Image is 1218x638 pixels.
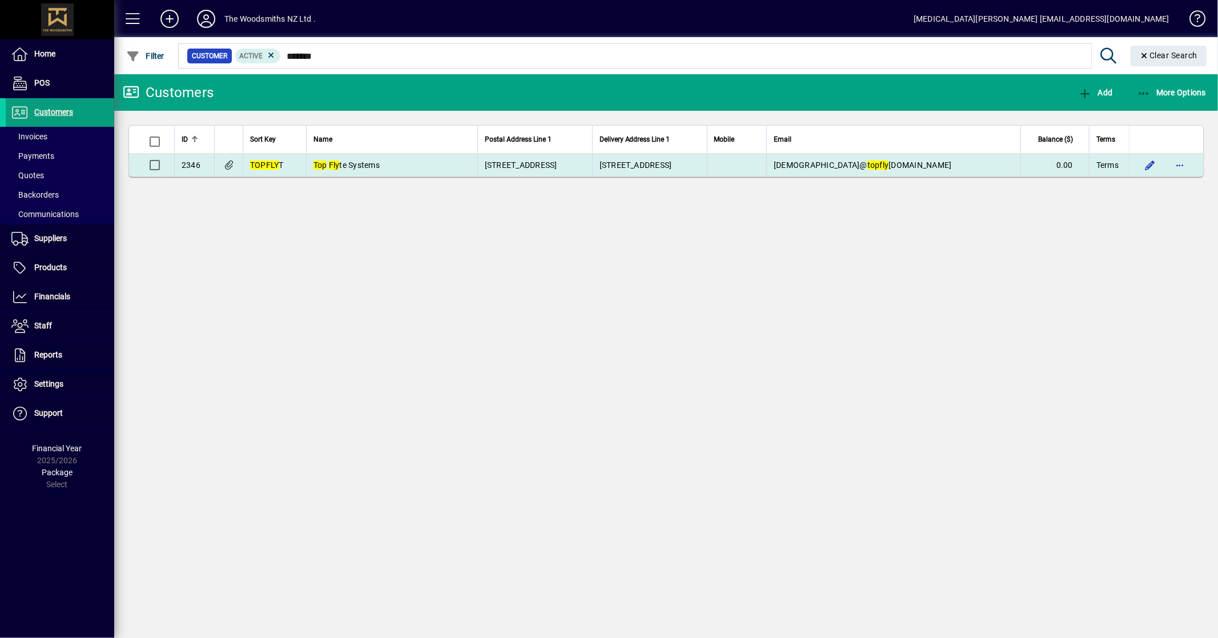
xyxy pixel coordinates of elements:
div: Name [313,133,471,146]
span: Backorders [11,190,59,199]
span: Settings [34,379,63,388]
span: Name [313,133,332,146]
span: Filter [126,51,164,61]
a: Home [6,40,114,69]
span: Terms [1096,133,1115,146]
span: Customer [192,50,227,62]
span: Financials [34,292,70,301]
span: Suppliers [34,234,67,243]
span: Communications [11,210,79,219]
span: T [250,160,284,170]
span: Financial Year [33,444,82,453]
a: Support [6,399,114,428]
div: The Woodsmiths NZ Ltd . [224,10,316,28]
button: Profile [188,9,224,29]
span: Staff [34,321,52,330]
a: Staff [6,312,114,340]
span: Add [1078,88,1112,97]
button: Add [151,9,188,29]
em: FLY [266,160,279,170]
em: Fly [329,160,340,170]
span: Postal Address Line 1 [485,133,552,146]
em: top [867,160,880,170]
span: Active [240,52,263,60]
span: Products [34,263,67,272]
span: Payments [11,151,54,160]
div: ID [182,133,207,146]
button: Add [1075,82,1115,103]
span: Balance ($) [1038,133,1073,146]
span: [STREET_ADDRESS] [485,160,557,170]
a: Backorders [6,185,114,204]
button: Edit [1141,156,1159,174]
span: Package [42,468,73,477]
span: Mobile [714,133,735,146]
span: 2346 [182,160,200,170]
a: Invoices [6,127,114,146]
span: Customers [34,107,73,117]
span: te Systems [313,160,380,170]
span: Terms [1096,159,1119,171]
a: Quotes [6,166,114,185]
em: Top [313,160,327,170]
div: Mobile [714,133,759,146]
span: ID [182,133,188,146]
div: [MEDICAL_DATA][PERSON_NAME] [EMAIL_ADDRESS][DOMAIN_NAME] [914,10,1169,28]
div: Email [774,133,1014,146]
button: More options [1171,156,1189,174]
button: Clear [1131,46,1207,66]
button: Filter [123,46,167,66]
div: Customers [123,83,214,102]
span: Clear Search [1140,51,1198,60]
a: Communications [6,204,114,224]
span: More Options [1137,88,1207,97]
a: Settings [6,370,114,399]
div: Balance ($) [1028,133,1083,146]
span: Sort Key [250,133,276,146]
span: POS [34,78,50,87]
td: 0.00 [1020,154,1089,176]
span: Quotes [11,171,44,180]
span: [STREET_ADDRESS] [600,160,672,170]
span: [DEMOGRAPHIC_DATA]@ [DOMAIN_NAME] [774,160,952,170]
span: Invoices [11,132,47,141]
mat-chip: Activation Status: Active [235,49,281,63]
a: Suppliers [6,224,114,253]
a: POS [6,69,114,98]
em: TOP [250,160,266,170]
span: Delivery Address Line 1 [600,133,670,146]
a: Financials [6,283,114,311]
em: fly [880,160,889,170]
a: Payments [6,146,114,166]
a: Products [6,254,114,282]
span: Email [774,133,791,146]
span: Support [34,408,63,418]
button: More Options [1134,82,1209,103]
span: Reports [34,350,62,359]
a: Reports [6,341,114,370]
span: Home [34,49,55,58]
a: Knowledge Base [1181,2,1204,39]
